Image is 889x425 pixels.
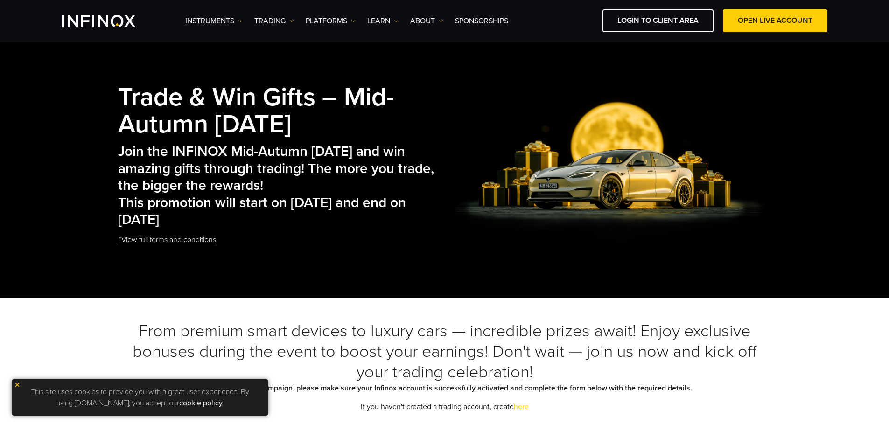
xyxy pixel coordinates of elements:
a: *View full terms and conditions [118,229,217,251]
a: Instruments [185,15,243,27]
a: PLATFORMS [306,15,356,27]
h3: From premium smart devices to luxury cars — incredible prizes await! Enjoy exclusive bonuses duri... [118,321,771,383]
b: To take part in this campaign, please make sure your Infinox account is successfully activated an... [197,383,692,393]
a: TRADING [254,15,294,27]
a: ABOUT [410,15,443,27]
a: LOGIN TO CLIENT AREA [602,9,714,32]
a: OPEN LIVE ACCOUNT [723,9,827,32]
a: INFINOX Logo [62,15,157,27]
a: cookie policy [179,398,223,408]
h2: Join the INFINOX Mid-Autumn [DATE] and win amazing gifts through trading! The more you trade, the... [118,143,450,229]
a: SPONSORSHIPS [455,15,508,27]
img: yellow close icon [14,382,21,388]
p: This site uses cookies to provide you with a great user experience. By using [DOMAIN_NAME], you a... [16,384,264,411]
a: here [514,402,529,411]
strong: Trade & Win Gifts – Mid-Autumn [DATE] [118,82,394,140]
a: Learn [367,15,399,27]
